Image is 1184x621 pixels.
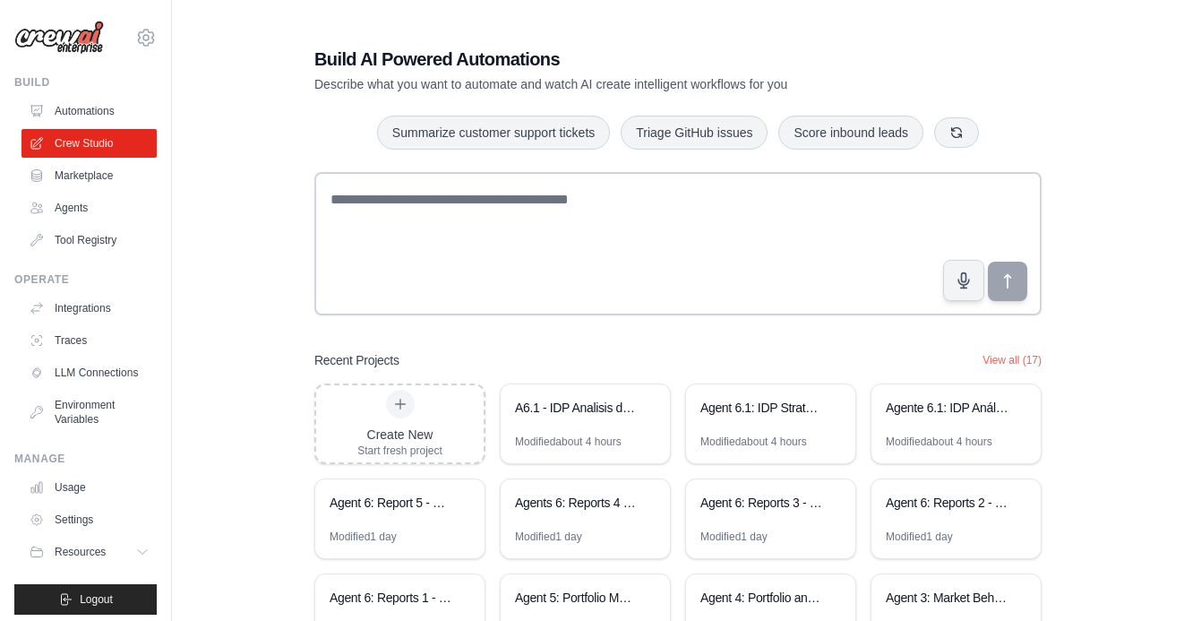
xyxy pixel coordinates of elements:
[314,47,916,72] h1: Build AI Powered Automations
[314,351,399,369] h3: Recent Projects
[621,116,768,150] button: Triage GitHub issues
[700,494,823,512] div: Agent 6: Reports 3 - Portfolio Investment Optimization Reports Generator
[886,399,1008,417] div: Agente 6.1: IDP Análisis de Potencial KPIs vs Benchmarks
[14,452,157,466] div: Manage
[55,545,106,559] span: Resources
[515,589,638,607] div: Agent 5: Portfolio Management Strategy Automation
[515,530,582,544] div: Modified 1 day
[14,584,157,615] button: Logout
[14,21,104,55] img: Logo
[14,272,157,287] div: Operate
[21,473,157,502] a: Usage
[21,391,157,434] a: Environment Variables
[330,530,397,544] div: Modified 1 day
[21,129,157,158] a: Crew Studio
[21,358,157,387] a: LLM Connections
[21,538,157,566] button: Resources
[377,116,610,150] button: Summarize customer support tickets
[982,353,1042,367] button: View all (17)
[934,117,979,148] button: Get new suggestions
[21,194,157,222] a: Agents
[700,530,768,544] div: Modified 1 day
[700,589,823,607] div: Agent 4: Portfolio and competitors table consolidator
[886,435,992,449] div: Modified about 4 hours
[330,589,452,607] div: Agent 6: Reports 1 - Portfolio Optimization - Automation 1: Initiative Lists
[515,494,638,512] div: Agents 6: Reports 4 - Portfolio Investment Roadmap Generator
[80,592,113,607] span: Logout
[357,426,442,444] div: Create New
[21,326,157,355] a: Traces
[14,75,157,90] div: Build
[21,294,157,323] a: Integrations
[515,435,622,449] div: Modified about 4 hours
[943,260,984,301] button: Click to speak your automation idea
[778,116,923,150] button: Score inbound leads
[357,444,442,458] div: Start fresh project
[21,161,157,190] a: Marketplace
[515,399,638,417] div: A6.1 - IDP Analisis de Iniciativas - Casos de Exito y Evaluacion EVA
[330,494,452,512] div: Agent 6: Report 5 - TSR and EVA overall impact
[700,399,823,417] div: Agent 6.1: IDP Strategic Initiatives Generator - Step 2
[886,494,1008,512] div: Agent 6: Reports 2 - Initiatives KPIs
[314,75,916,93] p: Describe what you want to automate and watch AI create intelligent workflows for you
[21,505,157,534] a: Settings
[886,530,953,544] div: Modified 1 day
[21,226,157,254] a: Tool Registry
[21,97,157,125] a: Automations
[886,589,1008,607] div: Agent 3: Market Behavior Analytics Platform
[700,435,807,449] div: Modified about 4 hours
